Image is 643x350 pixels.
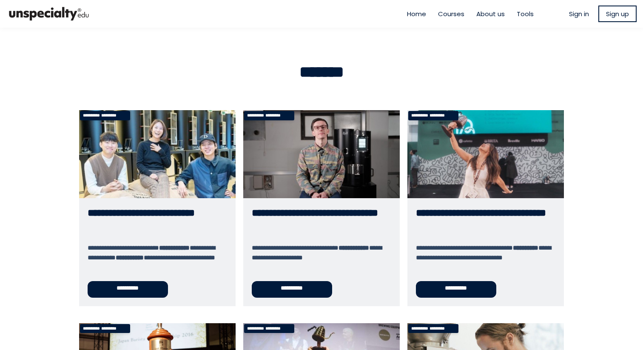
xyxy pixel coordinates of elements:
[606,9,629,19] span: Sign up
[6,3,91,24] img: bc390a18feecddb333977e298b3a00a1.png
[569,9,589,19] a: Sign in
[517,9,534,19] a: Tools
[438,9,464,19] a: Courses
[407,9,426,19] a: Home
[476,9,505,19] a: About us
[598,6,637,22] a: Sign up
